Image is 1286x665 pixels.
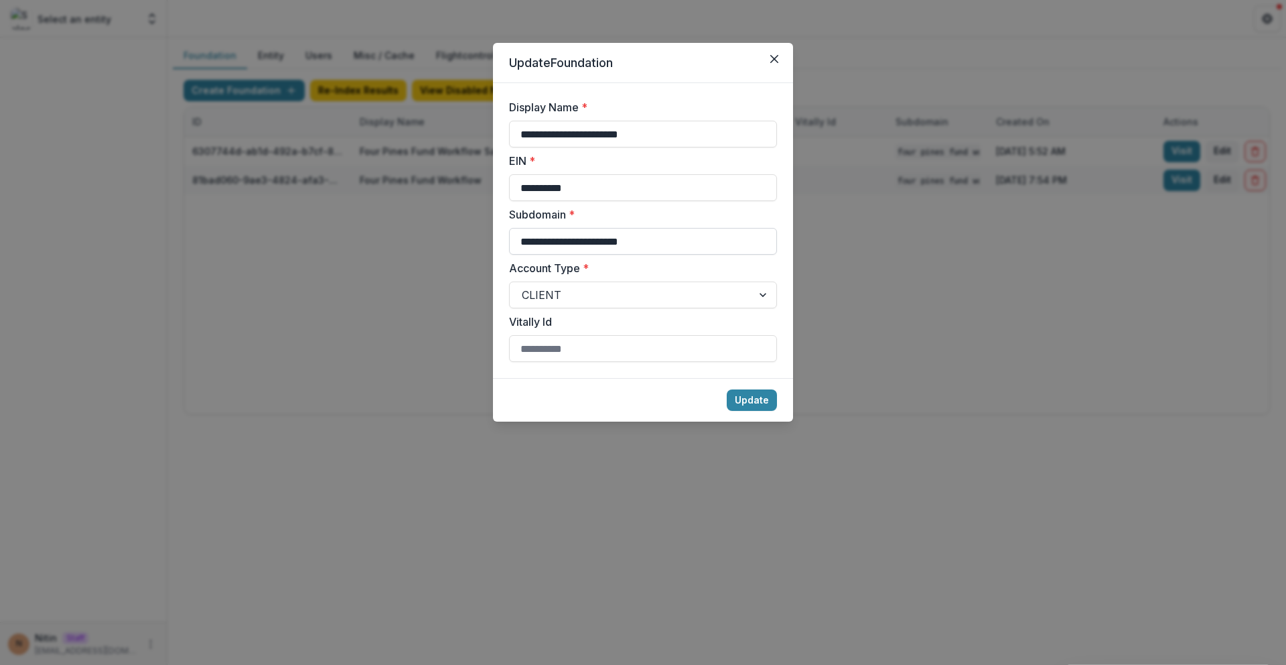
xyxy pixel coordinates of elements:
label: Subdomain [509,206,769,223]
label: EIN [509,153,769,169]
label: Vitally Id [509,314,769,330]
label: Display Name [509,99,769,115]
header: Update Foundation [493,43,793,83]
button: Update [727,389,777,411]
label: Account Type [509,260,769,276]
button: Close [764,48,785,70]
